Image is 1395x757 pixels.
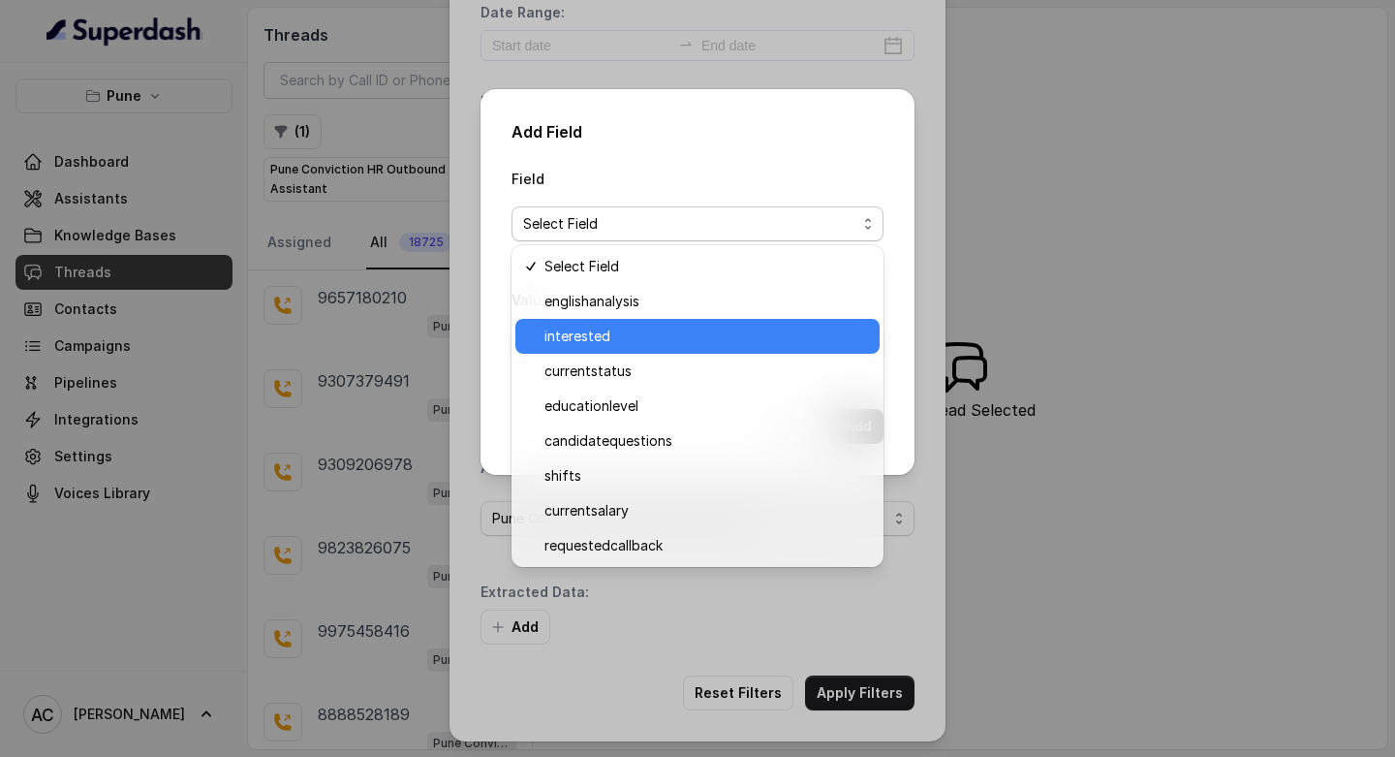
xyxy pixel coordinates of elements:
[511,206,883,241] button: Select Field
[544,534,868,557] span: requestedcallback
[544,429,868,453] span: candidatequestions
[523,212,856,236] span: Select Field
[511,245,883,567] div: Select Field
[544,255,868,278] span: Select Field
[544,394,868,418] span: educationlevel
[544,499,868,522] span: currentsalary
[544,290,868,313] span: englishanalysis
[544,360,868,383] span: currentstatus
[544,325,868,348] span: interested
[544,464,868,488] span: shifts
